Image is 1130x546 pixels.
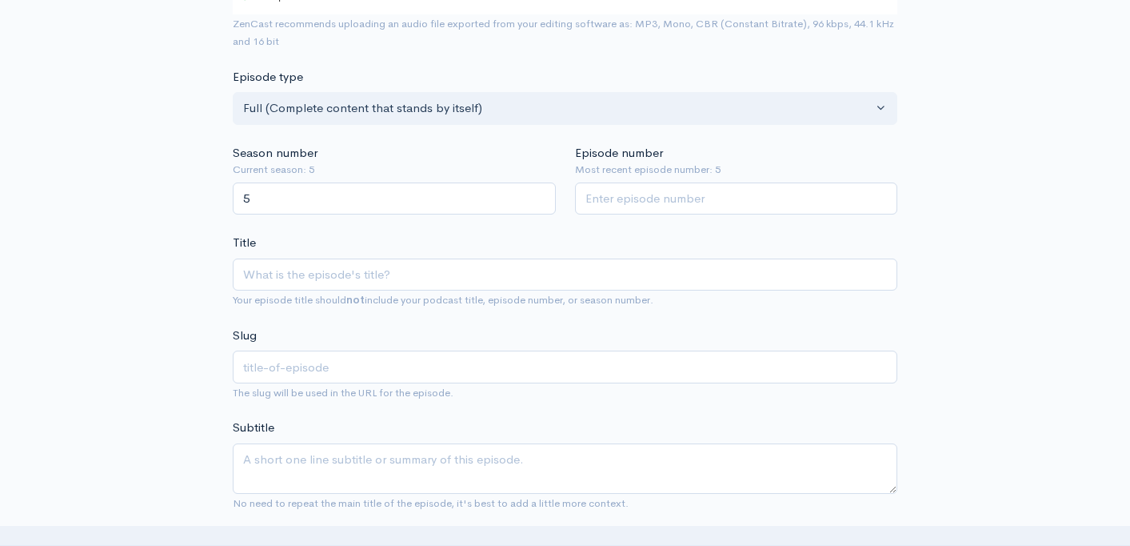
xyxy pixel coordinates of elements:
[233,419,274,437] label: Subtitle
[233,183,556,215] input: Enter season number for this episode
[233,259,897,291] input: What is the episode's title?
[233,144,317,163] label: Season number
[575,144,663,163] label: Episode number
[233,327,257,345] label: Slug
[233,17,894,49] small: ZenCast recommends uploading an audio file exported from your editing software as: MP3, Mono, CBR...
[233,293,653,307] small: Your episode title should include your podcast title, episode number, or season number.
[233,92,897,125] button: Full (Complete content that stands by itself)
[233,68,303,86] label: Episode type
[346,293,365,307] strong: not
[243,99,872,118] div: Full (Complete content that stands by itself)
[233,162,556,178] small: Current season: 5
[575,183,898,215] input: Enter episode number
[575,162,898,178] small: Most recent episode number: 5
[233,496,629,510] small: No need to repeat the main title of the episode, it's best to add a little more context.
[233,386,453,399] small: The slug will be used in the URL for the episode.
[233,351,897,383] input: title-of-episode
[233,234,256,252] label: Title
